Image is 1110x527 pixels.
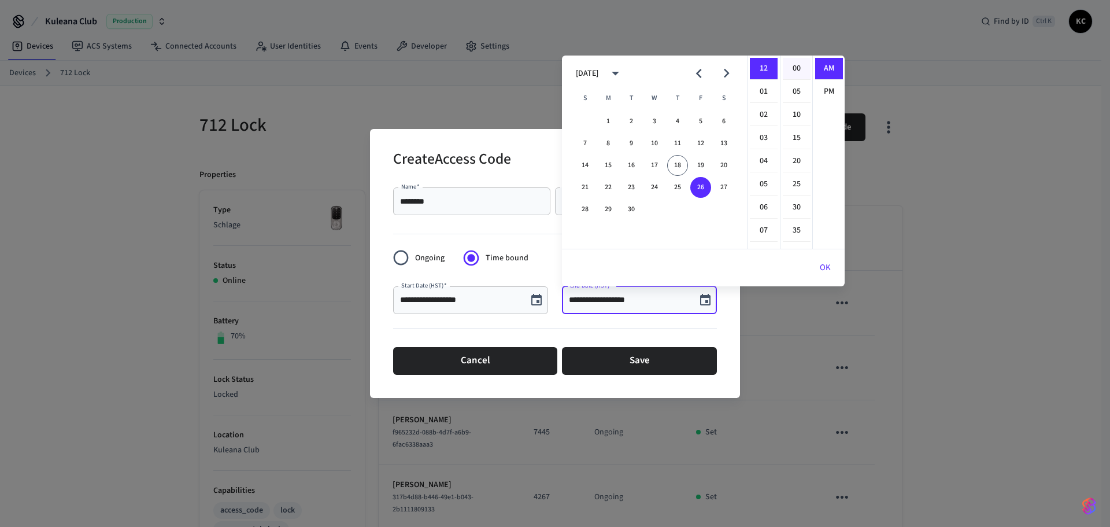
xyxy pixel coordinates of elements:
li: 5 minutes [783,81,811,103]
button: Choose date, selected date is Sep 26, 2025 [694,289,717,312]
li: 7 hours [750,220,778,242]
li: 0 minutes [783,58,811,80]
h2: Create Access Code [393,143,511,178]
span: Time bound [486,252,528,264]
label: End Date (HST) [570,281,612,290]
li: 20 minutes [783,150,811,172]
button: 30 [621,199,642,220]
button: 13 [713,133,734,154]
button: 19 [690,155,711,176]
li: 4 hours [750,150,778,172]
span: Tuesday [621,87,642,110]
li: 8 hours [750,243,778,265]
button: 20 [713,155,734,176]
label: Start Date (HST) [401,281,446,290]
button: 6 [713,111,734,132]
button: 9 [621,133,642,154]
li: 30 minutes [783,197,811,219]
li: 10 minutes [783,104,811,126]
button: 26 [690,177,711,198]
button: 22 [598,177,619,198]
button: 28 [575,199,595,220]
button: 2 [621,111,642,132]
ul: Select hours [748,56,780,249]
button: calendar view is open, switch to year view [602,60,629,87]
button: 8 [598,133,619,154]
li: 6 hours [750,197,778,219]
li: 35 minutes [783,220,811,242]
button: 21 [575,177,595,198]
button: Save [562,347,717,375]
span: Wednesday [644,87,665,110]
button: 7 [575,133,595,154]
button: 15 [598,155,619,176]
li: 5 hours [750,174,778,196]
li: AM [815,58,843,80]
button: 4 [667,111,688,132]
button: 23 [621,177,642,198]
button: 24 [644,177,665,198]
button: Previous month [685,60,712,87]
button: 11 [667,133,688,154]
li: PM [815,81,843,102]
div: [DATE] [576,68,598,80]
span: Sunday [575,87,595,110]
button: OK [806,254,845,282]
li: 12 hours [750,58,778,80]
button: 5 [690,111,711,132]
img: SeamLogoGradient.69752ec5.svg [1082,497,1096,515]
button: 25 [667,177,688,198]
span: Saturday [713,87,734,110]
span: Monday [598,87,619,110]
li: 15 minutes [783,127,811,149]
label: Name [401,182,420,191]
li: 1 hours [750,81,778,103]
button: Cancel [393,347,557,375]
button: 18 [667,155,688,176]
button: Choose date, selected date is Sep 19, 2025 [525,289,548,312]
button: 12 [690,133,711,154]
button: 29 [598,199,619,220]
span: Thursday [667,87,688,110]
button: 1 [598,111,619,132]
ul: Select minutes [780,56,812,249]
button: 27 [713,177,734,198]
button: 16 [621,155,642,176]
li: 2 hours [750,104,778,126]
li: 40 minutes [783,243,811,265]
li: 25 minutes [783,174,811,196]
button: Next month [713,60,740,87]
ul: Select meridiem [812,56,845,249]
button: 10 [644,133,665,154]
li: 3 hours [750,127,778,149]
button: 3 [644,111,665,132]
button: 14 [575,155,595,176]
span: Ongoing [415,252,445,264]
button: 17 [644,155,665,176]
span: Friday [690,87,711,110]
